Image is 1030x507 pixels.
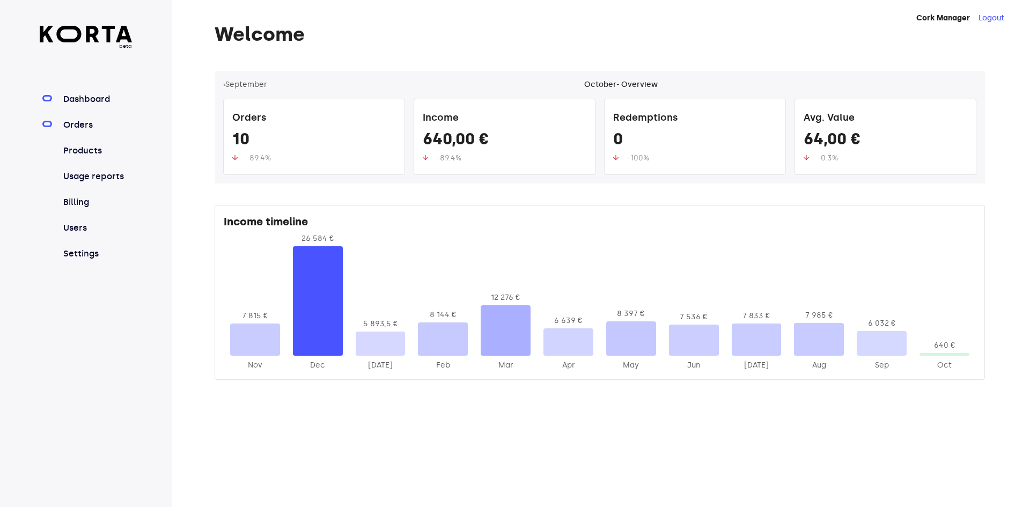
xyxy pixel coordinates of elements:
img: up [613,155,619,160]
div: 2025-May [606,360,656,371]
strong: Cork Manager [916,13,970,23]
div: Avg. Value [804,108,967,129]
div: 2025-Sep [857,360,907,371]
span: beta [40,42,133,50]
img: up [423,155,428,160]
a: beta [40,26,133,50]
div: 7 833 € [732,311,782,321]
div: Income [423,108,586,129]
button: ‹September [223,79,267,90]
div: 26 584 € [293,233,343,244]
div: 10 [232,129,396,153]
button: Logout [979,13,1004,24]
div: 640,00 € [423,129,586,153]
div: 2025-Mar [481,360,531,371]
div: 2024-Dec [293,360,343,371]
div: 2025-Jan [356,360,406,371]
div: 640 € [919,340,969,351]
div: Redemptions [613,108,777,129]
a: Orders [61,119,133,131]
div: 8 144 € [418,310,468,320]
div: 7 985 € [794,310,844,321]
div: 7 815 € [230,311,280,321]
div: 2025-Feb [418,360,468,371]
div: 2025-Oct [919,360,969,371]
span: -0.3% [818,153,838,163]
a: Users [61,222,133,234]
div: Income timeline [224,214,976,233]
div: 8 397 € [606,308,656,319]
div: 2024-Nov [230,360,280,371]
h1: Welcome [215,24,985,45]
span: -100% [627,153,649,163]
a: Usage reports [61,170,133,183]
div: 2025-Apr [543,360,593,371]
div: 12 276 € [481,292,531,303]
img: Korta [40,26,133,42]
div: 2025-Jul [732,360,782,371]
div: 5 893,5 € [356,319,406,329]
span: -89.4% [246,153,271,163]
a: Billing [61,196,133,209]
img: up [804,155,809,160]
div: 64,00 € [804,129,967,153]
div: 2025-Jun [669,360,719,371]
div: 0 [613,129,777,153]
div: Orders [232,108,396,129]
div: October - Overview [584,79,658,90]
div: 7 536 € [669,312,719,322]
div: 6 032 € [857,318,907,329]
a: Products [61,144,133,157]
div: 6 639 € [543,315,593,326]
img: up [232,155,238,160]
a: Settings [61,247,133,260]
span: -89.4% [437,153,461,163]
a: Dashboard [61,93,133,106]
div: 2025-Aug [794,360,844,371]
